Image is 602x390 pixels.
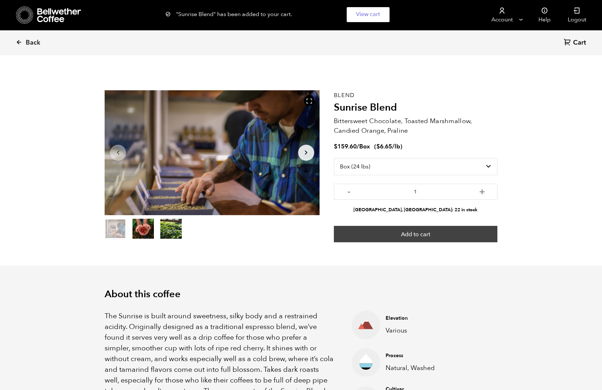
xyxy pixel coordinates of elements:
button: + [478,187,487,194]
h2: Sunrise Blend [334,102,497,114]
p: Natural, Washed [386,363,486,373]
a: View cart [347,7,390,22]
span: ( ) [374,142,402,151]
h2: About this coffee [105,289,497,300]
bdi: 6.65 [376,142,392,151]
p: Various [386,326,486,335]
h4: Process [386,352,486,359]
h4: Elevation [386,315,486,322]
button: Add to cart [334,226,497,242]
li: [GEOGRAPHIC_DATA], [GEOGRAPHIC_DATA]: 22 in stock [334,207,497,213]
span: Back [26,39,40,47]
span: $ [376,142,380,151]
p: Bittersweet Chocolate, Toasted Marshmallow, Candied Orange, Praline [334,116,497,136]
span: /lb [392,142,400,151]
span: $ [334,142,337,151]
button: - [345,187,353,194]
span: / [357,142,359,151]
span: Box [359,142,370,151]
a: Cart [564,38,588,48]
bdi: 159.60 [334,142,357,151]
span: Cart [573,39,586,47]
div: "Sunrise Blend" has been added to your cart. [165,7,437,22]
